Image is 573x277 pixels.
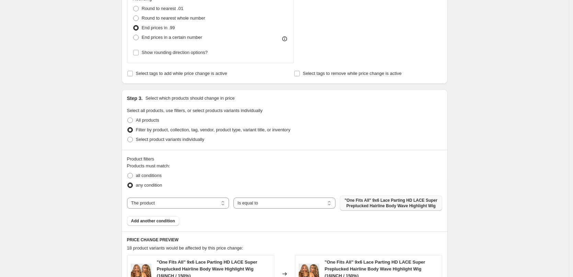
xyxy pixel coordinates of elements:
span: Show rounding direction options? [142,50,208,55]
span: End prices in .99 [142,25,175,30]
span: 18 product variants would be affected by this price change: [127,245,243,251]
span: Filter by product, collection, tag, vendor, product type, variant title, or inventory [136,127,290,132]
span: All products [136,118,159,123]
p: Select which products should change in price [145,95,234,102]
h6: PRICE CHANGE PREVIEW [127,237,442,243]
span: Select tags to remove while price change is active [303,71,402,76]
span: any condition [136,182,162,188]
h2: Step 3. [127,95,143,102]
span: Select product variants individually [136,137,204,142]
span: Select tags to add while price change is active [136,71,227,76]
span: all conditions [136,173,162,178]
span: End prices in a certain number [142,35,202,40]
button: Add another condition [127,216,179,226]
button: "One Fits All" 9x6 Lace Parting HD LACE Super Preplucked Hairline Body Wave Highlight Wig [340,196,442,211]
span: Round to nearest .01 [142,6,183,11]
span: Add another condition [131,218,175,224]
span: Select all products, use filters, or select products variants individually [127,108,263,113]
span: Round to nearest whole number [142,15,205,21]
span: Products must match: [127,163,170,168]
div: Product filters [127,156,442,163]
span: "One Fits All" 9x6 Lace Parting HD LACE Super Preplucked Hairline Body Wave Highlight Wig [344,198,438,209]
